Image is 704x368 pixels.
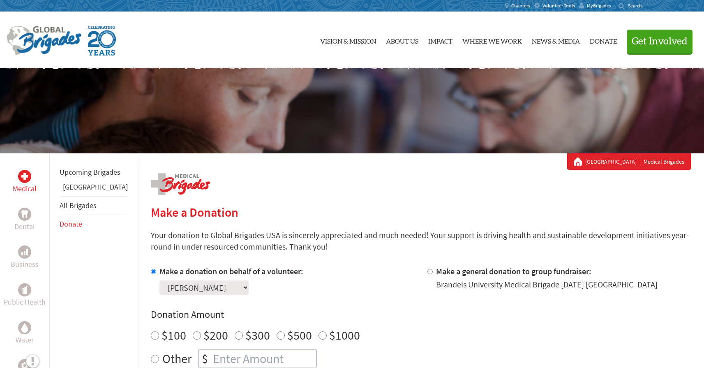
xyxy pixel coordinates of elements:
[11,245,39,270] a: BusinessBusiness
[532,19,580,61] a: News & Media
[151,173,210,195] img: logo-medical.png
[587,2,611,9] span: MyBrigades
[162,349,192,368] label: Other
[18,245,31,259] div: Business
[13,170,37,194] a: MedicalMedical
[14,221,35,232] p: Dental
[60,181,128,196] li: Belize
[245,327,270,343] label: $300
[4,283,46,308] a: Public HealthPublic Health
[211,349,316,368] input: Enter Amount
[18,283,31,296] div: Public Health
[627,30,692,53] button: Get Involved
[18,321,31,334] div: Water
[21,286,28,294] img: Public Health
[151,229,691,252] p: Your donation to Global Brigades USA is sincerely appreciated and much needed! Your support is dr...
[4,296,46,308] p: Public Health
[60,163,128,181] li: Upcoming Brigades
[542,2,575,9] span: Volunteer Tools
[21,173,28,180] img: Medical
[386,19,418,61] a: About Us
[14,208,35,232] a: DentalDental
[632,37,688,46] span: Get Involved
[13,183,37,194] p: Medical
[162,327,186,343] label: $100
[60,196,128,215] li: All Brigades
[329,327,360,343] label: $1000
[16,334,34,346] p: Water
[203,327,228,343] label: $200
[320,19,376,61] a: Vision & Mission
[11,259,39,270] p: Business
[60,215,128,233] li: Donate
[574,157,684,166] div: Medical Brigades
[21,249,28,255] img: Business
[60,219,82,229] a: Donate
[199,349,211,368] div: $
[511,2,530,9] span: Chapters
[60,201,97,210] a: All Brigades
[436,266,591,276] label: Make a general donation to group fundraiser:
[151,205,691,220] h2: Make a Donation
[88,26,116,56] img: Global Brigades Celebrating 20 Years
[63,182,128,192] a: [GEOGRAPHIC_DATA]
[7,26,81,56] img: Global Brigades Logo
[428,19,452,61] a: Impact
[151,308,691,321] h4: Donation Amount
[60,167,120,177] a: Upcoming Brigades
[16,321,34,346] a: WaterWater
[462,19,522,61] a: Where We Work
[287,327,312,343] label: $500
[436,279,658,290] div: Brandeis University Medical Brigade [DATE] [GEOGRAPHIC_DATA]
[18,208,31,221] div: Dental
[18,170,31,183] div: Medical
[585,157,640,166] a: [GEOGRAPHIC_DATA]
[21,323,28,332] img: Water
[590,19,617,61] a: Donate
[628,2,651,9] input: Search...
[21,210,28,218] img: Dental
[159,266,303,276] label: Make a donation on behalf of a volunteer:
